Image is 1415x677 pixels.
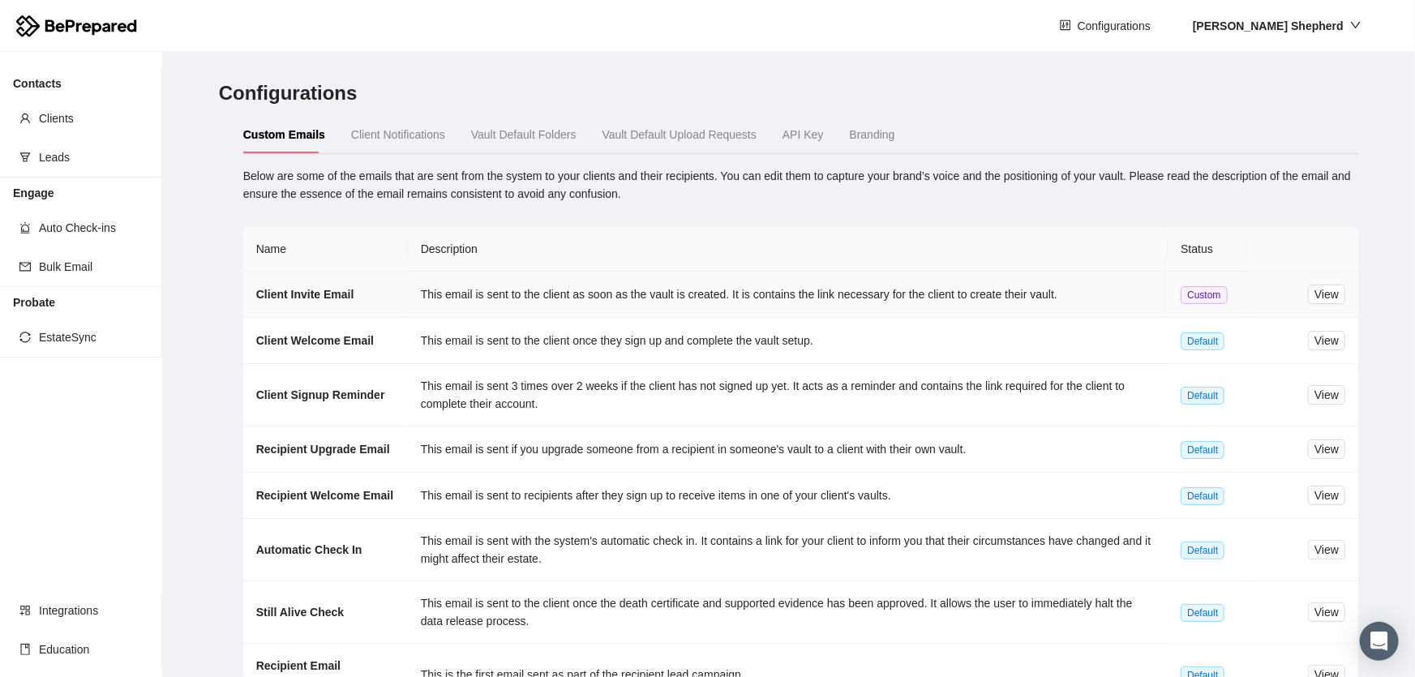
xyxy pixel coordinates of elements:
[256,443,390,456] strong: Recipient Upgrade Email
[243,227,408,272] th: Name
[1314,332,1339,349] span: View
[19,332,31,343] span: sync
[39,102,149,135] span: Clients
[1308,540,1345,559] button: View
[39,633,149,666] span: Education
[13,186,54,199] strong: Engage
[256,288,354,301] strong: Client Invite Email
[256,606,344,619] strong: Still Alive Check
[1181,604,1224,622] span: Default
[256,543,362,556] strong: Automatic Check In
[1181,542,1224,559] span: Default
[408,318,1168,364] td: This email is sent to the client once they sign up and complete the vault setup.
[19,605,31,616] span: appstore-add
[1314,440,1339,458] span: View
[1314,603,1339,621] span: View
[1047,13,1164,39] button: controlConfigurations
[39,212,149,244] span: Auto Check-ins
[408,364,1168,426] td: This email is sent 3 times over 2 weeks if the client has not signed up yet. It acts as a reminde...
[1060,19,1071,32] span: control
[1314,541,1339,559] span: View
[408,227,1168,272] th: Description
[256,388,385,401] strong: Client Signup Reminder
[1314,486,1339,504] span: View
[1193,19,1344,32] strong: [PERSON_NAME] Shepherd
[1308,439,1345,459] button: View
[256,489,393,502] strong: Recipient Welcome Email
[19,644,31,655] span: book
[408,272,1168,318] td: This email is sent to the client as soon as the vault is created. It is contains the link necessa...
[1181,286,1227,304] span: Custom
[39,141,149,174] span: Leads
[408,581,1168,644] td: This email is sent to the client once the death certificate and supported evidence has been appro...
[19,222,31,234] span: alert
[1181,332,1224,350] span: Default
[1308,285,1345,304] button: View
[1308,486,1345,505] button: View
[408,473,1168,519] td: This email is sent to recipients after they sign up to receive items in one of your client's vaults.
[602,128,757,141] span: Vault Default Upload Requests
[783,128,824,141] span: API Key
[13,296,55,309] strong: Probate
[1078,17,1151,35] span: Configurations
[408,426,1168,473] td: This email is sent if you upgrade someone from a recipient in someone's vault to a client with th...
[1181,441,1224,459] span: Default
[1350,19,1361,31] span: down
[1168,227,1246,272] th: Status
[19,261,31,272] span: mail
[243,169,1351,200] span: Below are some of the emails that are sent from the system to your clients and their recipients. ...
[1308,385,1345,405] button: View
[39,251,149,283] span: Bulk Email
[1308,331,1345,350] button: View
[256,334,374,347] strong: Client Welcome Email
[1181,387,1224,405] span: Default
[243,128,325,141] strong: Custom Emails
[1360,622,1399,661] div: Open Intercom Messenger
[19,113,31,124] span: user
[1314,285,1339,303] span: View
[39,594,149,627] span: Integrations
[850,128,895,141] span: Branding
[39,321,149,353] span: EstateSync
[13,77,62,90] strong: Contacts
[408,519,1168,581] td: This email is sent with the system's automatic check in. It contains a link for your client to in...
[1314,386,1339,404] span: View
[351,128,445,141] span: Client Notifications
[1308,602,1345,622] button: View
[1181,487,1224,505] span: Default
[1180,13,1374,39] button: [PERSON_NAME] Shepherd
[19,152,31,163] span: funnel-plot
[471,128,577,141] span: Vault Default Folders
[219,80,1358,106] h3: Configurations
